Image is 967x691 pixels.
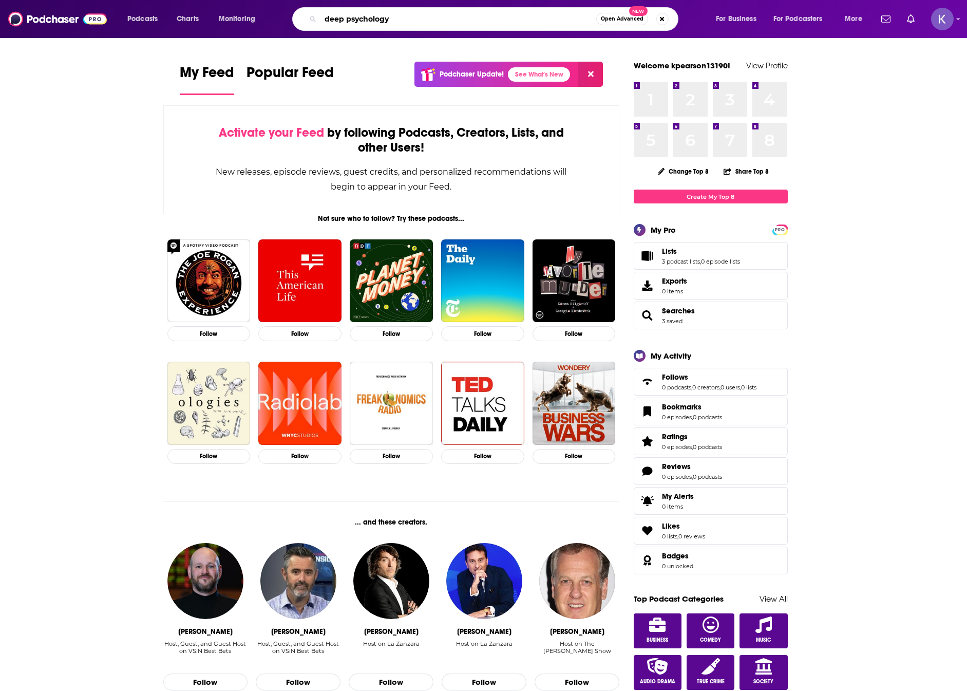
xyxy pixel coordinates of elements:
[533,362,616,445] img: Business Wars
[746,61,788,70] a: View Profile
[651,225,676,235] div: My Pro
[634,242,788,270] span: Lists
[533,326,616,341] button: Follow
[662,276,687,286] span: Exports
[260,543,336,619] img: Dave Ross
[774,226,786,234] span: PRO
[167,543,243,619] img: Wes Reynolds
[716,12,756,26] span: For Business
[931,8,954,30] img: User Profile
[662,288,687,295] span: 0 items
[256,640,340,655] div: Host, Guest, and Guest Host on VSiN Best Bets
[634,190,788,203] a: Create My Top 8
[456,640,513,647] div: Host on La Zanzara
[256,674,340,691] button: Follow
[662,521,680,531] span: Likes
[212,11,269,27] button: open menu
[219,12,255,26] span: Monitoring
[350,326,433,341] button: Follow
[634,61,730,70] a: Welcome kpearson13190!
[662,306,695,315] span: Searches
[753,679,773,685] span: Society
[719,384,720,391] span: ,
[741,384,756,391] a: 0 lists
[662,372,688,382] span: Follows
[637,308,658,323] a: Searches
[258,239,342,323] img: This American Life
[662,551,689,561] span: Badges
[163,214,620,223] div: Not sure who to follow? Try these podcasts...
[601,16,643,22] span: Open Advanced
[441,239,524,323] img: The Daily
[350,449,433,464] button: Follow
[258,449,342,464] button: Follow
[163,674,248,691] button: Follow
[247,64,334,95] a: Popular Feed
[637,524,658,538] a: Likes
[903,10,919,28] a: Show notifications dropdown
[662,551,693,561] a: Badges
[634,368,788,396] span: Follows
[691,384,692,391] span: ,
[446,543,522,619] img: David Parenzo
[637,464,658,478] a: Reviews
[634,613,682,648] a: Business
[533,239,616,323] img: My Favorite Murder with Karen Kilgariff and Georgia Hardstark
[767,11,838,27] button: open menu
[662,473,692,480] a: 0 episodes
[167,449,251,464] button: Follow
[838,11,875,27] button: open menu
[539,543,615,619] img: Michael Kay
[350,239,433,323] a: Planet Money
[634,655,682,690] a: Audio Drama
[167,239,251,323] a: The Joe Rogan Experience
[363,640,420,662] div: Host on La Zanzara
[634,457,788,485] span: Reviews
[180,64,234,95] a: My Feed
[456,640,513,662] div: Host on La Zanzara
[441,326,524,341] button: Follow
[662,563,693,570] a: 0 unlocked
[302,7,688,31] div: Search podcasts, credits, & more...
[180,64,234,87] span: My Feed
[535,640,619,662] div: Host on The Michael Kay Show
[271,627,326,636] div: Dave Ross
[127,12,158,26] span: Podcasts
[701,258,740,265] a: 0 episode lists
[163,640,248,662] div: Host, Guest, and Guest Host on VSiN Best Bets
[350,362,433,445] img: Freakonomics Radio
[662,258,700,265] a: 3 podcast lists
[258,362,342,445] a: Radiolab
[692,384,719,391] a: 0 creators
[700,637,721,643] span: Comedy
[662,521,705,531] a: Likes
[634,594,724,604] a: Top Podcast Categories
[167,362,251,445] img: Ologies with Alie Ward
[353,543,429,619] img: Giuseppe Cruciani
[363,640,420,647] div: Host on La Zanzara
[247,64,334,87] span: Popular Feed
[441,362,524,445] a: TED Talks Daily
[693,443,722,451] a: 0 podcasts
[740,384,741,391] span: ,
[662,462,691,471] span: Reviews
[535,640,619,655] div: Host on The [PERSON_NAME] Show
[634,427,788,455] span: Ratings
[662,432,722,441] a: Ratings
[163,518,620,527] div: ... and these creators.
[662,414,692,421] a: 0 episodes
[442,674,526,691] button: Follow
[662,492,694,501] span: My Alerts
[662,462,722,471] a: Reviews
[640,679,675,685] span: Audio Drama
[740,613,788,648] a: Music
[931,8,954,30] button: Show profile menu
